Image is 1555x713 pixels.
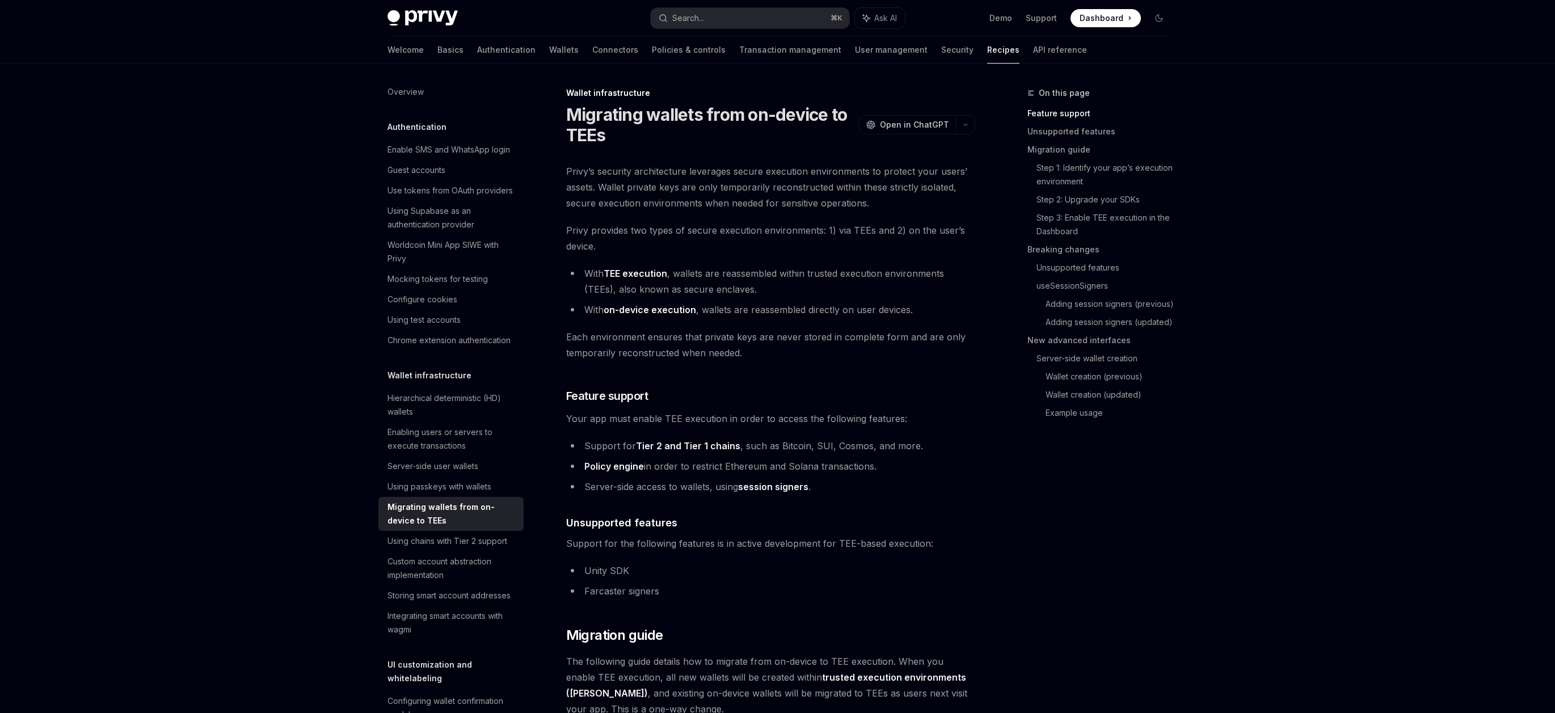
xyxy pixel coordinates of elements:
a: Step 3: Enable TEE execution in the Dashboard [1036,209,1177,241]
button: Ask AI [855,8,905,28]
li: Support for , such as Bitcoin, SUI, Cosmos, and more. [566,438,975,454]
a: Tier 2 and Tier 1 chains [636,440,740,452]
span: ⌘ K [831,14,842,23]
a: Using Supabase as an authentication provider [378,201,524,235]
a: Recipes [987,36,1019,64]
h5: Wallet infrastructure [387,369,471,382]
div: Worldcoin Mini App SIWE with Privy [387,238,517,265]
a: Migrating wallets from on-device to TEEs [378,497,524,531]
a: Adding session signers (updated) [1046,313,1177,331]
span: Migration guide [566,626,663,644]
a: Support [1026,12,1057,24]
a: on-device execution [604,304,696,316]
div: Custom account abstraction implementation [387,555,517,582]
a: Policies & controls [652,36,726,64]
div: Enable SMS and WhatsApp login [387,143,510,157]
a: Hierarchical deterministic (HD) wallets [378,388,524,422]
a: Wallet creation (updated) [1046,386,1177,404]
div: Using Supabase as an authentication provider [387,204,517,231]
li: With , wallets are reassembled within trusted execution environments (TEEs), also known as secure... [566,265,975,297]
a: Adding session signers (previous) [1046,295,1177,313]
div: Using test accounts [387,313,461,327]
span: Open in ChatGPT [880,119,949,130]
a: Basics [437,36,463,64]
a: API reference [1033,36,1087,64]
h5: Authentication [387,120,446,134]
a: New advanced interfaces [1027,331,1177,349]
div: Mocking tokens for testing [387,272,488,286]
a: Configure cookies [378,289,524,310]
span: Ask AI [874,12,897,24]
a: Step 2: Upgrade your SDKs [1036,191,1177,209]
span: Privy’s security architecture leverages secure execution environments to protect your users’ asse... [566,163,975,211]
a: Using test accounts [378,310,524,330]
span: Each environment ensures that private keys are never stored in complete form and are only tempora... [566,329,975,361]
a: Authentication [477,36,536,64]
a: Storing smart account addresses [378,585,524,606]
span: On this page [1039,86,1090,100]
span: Feature support [566,388,648,404]
div: Migrating wallets from on-device to TEEs [387,500,517,528]
div: Using chains with Tier 2 support [387,534,507,548]
button: Search...⌘K [651,8,849,28]
a: Server-side user wallets [378,456,524,476]
a: Unsupported features [1027,123,1177,141]
img: dark logo [387,10,458,26]
h1: Migrating wallets from on-device to TEEs [566,104,854,145]
div: Using passkeys with wallets [387,480,491,493]
div: Configure cookies [387,293,457,306]
a: Enable SMS and WhatsApp login [378,140,524,160]
li: in order to restrict Ethereum and Solana transactions. [566,458,975,474]
a: Policy engine [584,461,644,472]
div: Storing smart account addresses [387,589,511,602]
div: Server-side user wallets [387,459,478,473]
a: session signers [738,481,808,493]
div: Search... [672,11,704,25]
a: Mocking tokens for testing [378,269,524,289]
div: Enabling users or servers to execute transactions [387,425,517,453]
a: Connectors [592,36,638,64]
div: Guest accounts [387,163,445,177]
span: Unsupported features [566,515,677,530]
span: Privy provides two types of secure execution environments: 1) via TEEs and 2) on the user’s device. [566,222,975,254]
a: Integrating smart accounts with wagmi [378,606,524,640]
a: Using chains with Tier 2 support [378,531,524,551]
a: TEE execution [604,268,667,280]
a: Using passkeys with wallets [378,476,524,497]
a: Security [941,36,974,64]
a: Worldcoin Mini App SIWE with Privy [378,235,524,269]
button: Open in ChatGPT [859,115,956,134]
a: Feature support [1027,104,1177,123]
a: Transaction management [739,36,841,64]
div: Use tokens from OAuth providers [387,184,513,197]
a: Use tokens from OAuth providers [378,180,524,201]
a: Migration guide [1027,141,1177,159]
div: Chrome extension authentication [387,334,511,347]
a: Example usage [1046,404,1177,422]
div: Integrating smart accounts with wagmi [387,609,517,636]
div: Wallet infrastructure [566,87,975,99]
div: Hierarchical deterministic (HD) wallets [387,391,517,419]
li: Unity SDK [566,563,975,579]
a: Dashboard [1071,9,1141,27]
a: Step 1: Identify your app’s execution environment [1036,159,1177,191]
a: Wallet creation (previous) [1046,368,1177,386]
a: Custom account abstraction implementation [378,551,524,585]
li: Farcaster signers [566,583,975,599]
a: useSessionSigners [1036,277,1177,295]
div: Overview [387,85,424,99]
a: Unsupported features [1036,259,1177,277]
li: With , wallets are reassembled directly on user devices. [566,302,975,318]
span: Dashboard [1080,12,1123,24]
a: Enabling users or servers to execute transactions [378,422,524,456]
a: Wallets [549,36,579,64]
a: Chrome extension authentication [378,330,524,351]
a: Welcome [387,36,424,64]
a: Demo [989,12,1012,24]
h5: UI customization and whitelabeling [387,658,524,685]
li: Server-side access to wallets, using . [566,479,975,495]
a: Server-side wallet creation [1036,349,1177,368]
span: Support for the following features is in active development for TEE-based execution: [566,535,975,551]
button: Toggle dark mode [1150,9,1168,27]
a: Guest accounts [378,160,524,180]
